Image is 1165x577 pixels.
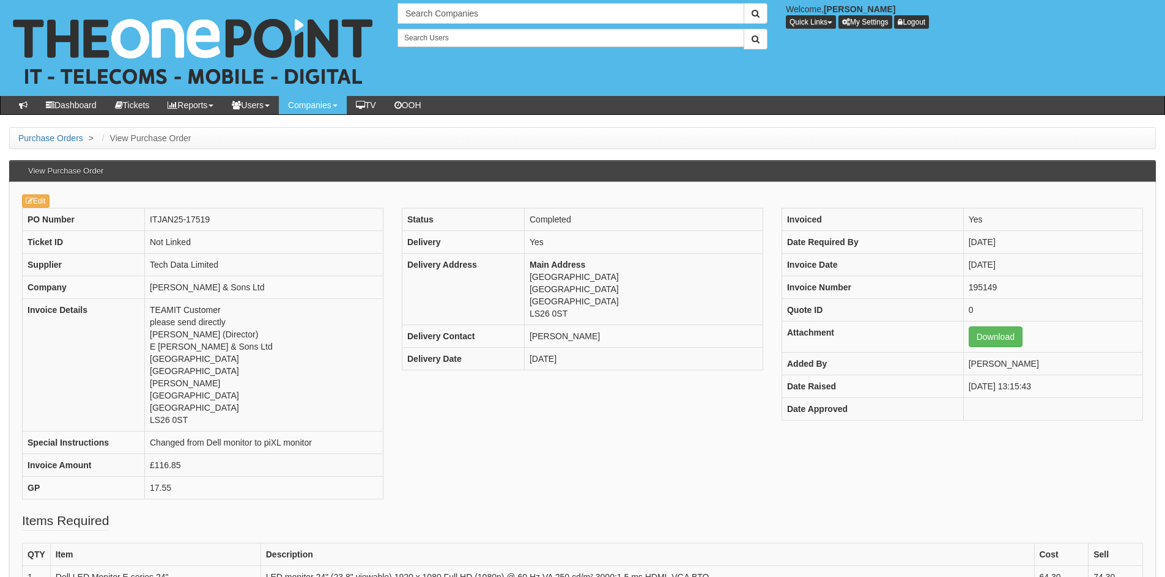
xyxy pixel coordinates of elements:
[398,29,744,47] input: Search Users
[23,454,145,477] th: Invoice Amount
[23,477,145,499] th: GP
[23,231,145,254] th: Ticket ID
[145,454,383,477] td: £116.85
[23,543,51,566] th: QTY
[18,133,83,143] a: Purchase Orders
[777,3,1165,29] div: Welcome,
[158,96,223,114] a: Reports
[261,543,1034,566] th: Description
[782,254,963,276] th: Invoice Date
[99,132,191,144] li: View Purchase Order
[963,353,1142,375] td: [PERSON_NAME]
[22,194,50,208] a: Edit
[524,325,763,348] td: [PERSON_NAME]
[23,208,145,231] th: PO Number
[145,208,383,231] td: ITJAN25-17519
[530,260,585,270] b: Main Address
[145,276,383,299] td: [PERSON_NAME] & Sons Ltd
[23,254,145,276] th: Supplier
[782,375,963,398] th: Date Raised
[145,231,383,254] td: Not Linked
[524,254,763,325] td: [GEOGRAPHIC_DATA] [GEOGRAPHIC_DATA] [GEOGRAPHIC_DATA] LS26 0ST
[524,208,763,231] td: Completed
[23,299,145,432] th: Invoice Details
[1034,543,1089,566] th: Cost
[963,375,1142,398] td: [DATE] 13:15:43
[50,543,261,566] th: Item
[279,96,347,114] a: Companies
[37,96,106,114] a: Dashboard
[782,353,963,375] th: Added By
[782,299,963,322] th: Quote ID
[22,512,109,531] legend: Items Required
[524,231,763,254] td: Yes
[402,325,524,348] th: Delivery Contact
[145,254,383,276] td: Tech Data Limited
[402,231,524,254] th: Delivery
[782,322,963,353] th: Attachment
[23,432,145,454] th: Special Instructions
[824,4,895,14] b: [PERSON_NAME]
[963,208,1142,231] td: Yes
[963,231,1142,254] td: [DATE]
[838,15,892,29] a: My Settings
[398,3,744,24] input: Search Companies
[1089,543,1143,566] th: Sell
[223,96,279,114] a: Users
[963,299,1142,322] td: 0
[969,326,1023,347] a: Download
[782,276,963,299] th: Invoice Number
[524,348,763,370] td: [DATE]
[402,348,524,370] th: Delivery Date
[963,276,1142,299] td: 195149
[786,15,836,29] button: Quick Links
[894,15,929,29] a: Logout
[145,432,383,454] td: Changed from Dell monitor to piXL monitor
[22,161,109,182] h3: View Purchase Order
[963,254,1142,276] td: [DATE]
[23,276,145,299] th: Company
[402,254,524,325] th: Delivery Address
[86,133,97,143] span: >
[385,96,431,114] a: OOH
[145,299,383,432] td: TEAMIT Customer please send directly [PERSON_NAME] (Director) E [PERSON_NAME] & Sons Ltd [GEOGRAP...
[782,208,963,231] th: Invoiced
[782,398,963,421] th: Date Approved
[347,96,385,114] a: TV
[402,208,524,231] th: Status
[106,96,159,114] a: Tickets
[782,231,963,254] th: Date Required By
[145,477,383,499] td: 17.55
